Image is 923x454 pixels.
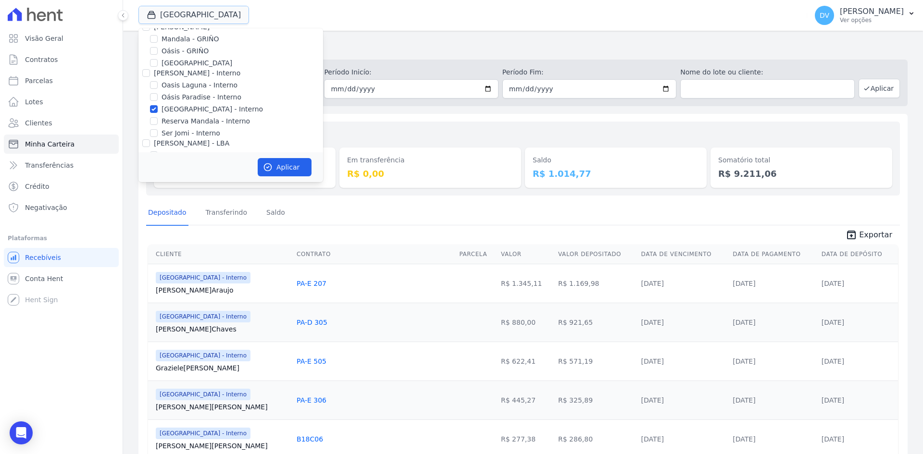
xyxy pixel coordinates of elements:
a: [DATE] [733,319,755,326]
span: Lotes [25,97,43,107]
h2: Minha Carteira [138,38,908,56]
span: Parcelas [25,76,53,86]
i: unarchive [846,229,857,241]
a: PA-E 207 [297,280,326,287]
label: Reserva Mandala - Interno [162,116,250,126]
span: Recebíveis [25,253,61,262]
td: R$ 622,41 [497,342,554,380]
label: Oasis Laguna - LBA [162,150,226,160]
label: [GEOGRAPHIC_DATA] [162,58,232,68]
th: Valor [497,245,554,264]
dd: R$ 1.014,77 [533,167,699,180]
a: [PERSON_NAME][PERSON_NAME] [156,441,289,451]
a: Saldo [264,201,287,226]
a: [DATE] [641,319,664,326]
td: R$ 1.345,11 [497,264,554,303]
span: Conta Hent [25,274,63,283]
span: Negativação [25,203,67,212]
a: [DATE] [822,357,844,365]
label: Oasis Laguna - Interno [162,80,237,90]
a: [DATE] [822,435,844,443]
span: Minha Carteira [25,139,75,149]
a: Clientes [4,113,119,133]
div: Open Intercom Messenger [10,421,33,444]
span: Crédito [25,182,50,191]
th: Parcela [455,245,497,264]
th: Data de Pagamento [729,245,818,264]
button: Aplicar [258,158,312,176]
a: unarchive Exportar [838,229,900,243]
a: Contratos [4,50,119,69]
td: R$ 571,19 [554,342,637,380]
a: PA-D 305 [297,319,327,326]
a: [PERSON_NAME][PERSON_NAME] [156,402,289,412]
a: PA-E 306 [297,396,326,404]
a: Transferências [4,156,119,175]
th: Contrato [293,245,455,264]
label: Oásis Paradise - Interno [162,92,241,102]
a: Transferindo [204,201,249,226]
button: [GEOGRAPHIC_DATA] [138,6,249,24]
a: Parcelas [4,71,119,90]
span: Contratos [25,55,58,64]
label: [PERSON_NAME] - LBA [154,139,229,147]
a: Graziele[PERSON_NAME] [156,363,289,373]
dt: Em transferência [347,155,513,165]
span: Clientes [25,118,52,128]
span: Transferências [25,160,74,170]
span: [GEOGRAPHIC_DATA] - Interno [156,350,250,361]
td: R$ 1.169,98 [554,264,637,303]
span: [GEOGRAPHIC_DATA] - Interno [156,389,250,400]
span: [GEOGRAPHIC_DATA] - Interno [156,311,250,322]
a: [DATE] [822,319,844,326]
td: R$ 325,89 [554,380,637,419]
label: Ser Jomi - Interno [162,128,220,138]
a: Crédito [4,177,119,196]
span: DV [820,12,829,19]
p: [PERSON_NAME] [840,7,904,16]
label: Nome do lote ou cliente: [680,67,854,77]
label: Oásis - GRIÑO [162,46,209,56]
a: [DATE] [733,280,755,287]
a: [PERSON_NAME]Araujo [156,285,289,295]
p: Ver opções [840,16,904,24]
dd: R$ 0,00 [347,167,513,180]
th: Data de Depósito [818,245,898,264]
td: R$ 880,00 [497,303,554,342]
dt: Somatório total [718,155,885,165]
dt: Saldo [533,155,699,165]
dd: R$ 9.211,06 [718,167,885,180]
th: Valor Depositado [554,245,637,264]
label: Mandala - GRIÑO [162,34,219,44]
span: Visão Geral [25,34,63,43]
a: PA-E 505 [297,357,326,365]
a: [DATE] [733,396,755,404]
a: Negativação [4,198,119,217]
a: [DATE] [641,280,664,287]
span: [GEOGRAPHIC_DATA] - Interno [156,272,250,283]
th: Cliente [148,245,293,264]
span: [GEOGRAPHIC_DATA] - Interno [156,428,250,439]
label: Período Fim: [502,67,676,77]
a: Recebíveis [4,248,119,267]
div: Plataformas [8,233,115,244]
a: [DATE] [641,357,664,365]
a: [DATE] [822,396,844,404]
span: Exportar [859,229,892,241]
a: Lotes [4,92,119,111]
button: Aplicar [859,79,900,98]
a: [DATE] [733,435,755,443]
a: [DATE] [822,280,844,287]
a: [DATE] [641,396,664,404]
a: B18C06 [297,435,323,443]
label: Período Inicío: [324,67,498,77]
label: [GEOGRAPHIC_DATA] - Interno [162,104,263,114]
a: Minha Carteira [4,135,119,154]
th: Data de Vencimento [637,245,729,264]
button: DV [PERSON_NAME] Ver opções [807,2,923,29]
a: [DATE] [733,357,755,365]
a: [DATE] [641,435,664,443]
a: [PERSON_NAME]Chaves [156,324,289,334]
td: R$ 921,65 [554,303,637,342]
label: [PERSON_NAME] - Interno [154,69,240,77]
